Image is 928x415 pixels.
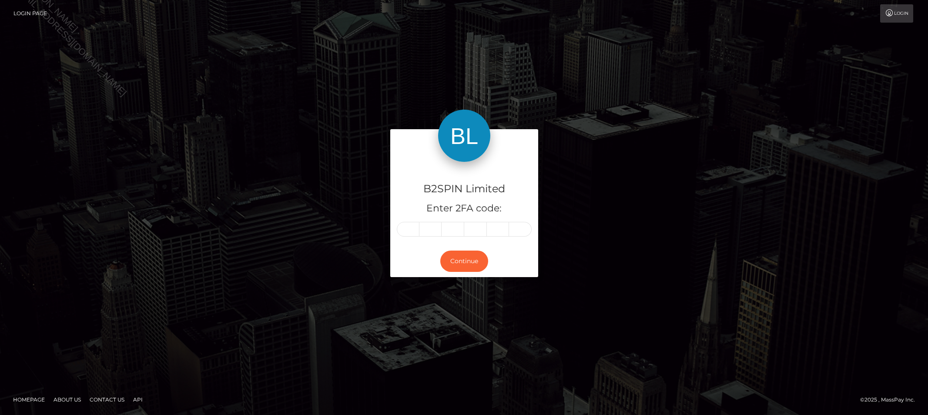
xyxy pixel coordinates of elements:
[397,181,532,197] h4: B2SPIN Limited
[10,393,48,406] a: Homepage
[438,110,490,162] img: B2SPIN Limited
[860,395,921,405] div: © 2025 , MassPay Inc.
[86,393,128,406] a: Contact Us
[13,4,47,23] a: Login Page
[50,393,84,406] a: About Us
[130,393,146,406] a: API
[880,4,913,23] a: Login
[440,251,488,272] button: Continue
[397,202,532,215] h5: Enter 2FA code:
